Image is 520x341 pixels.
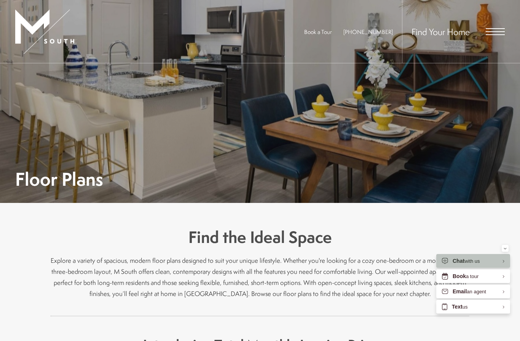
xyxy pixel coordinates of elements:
[51,226,469,249] h3: Find the Ideal Space
[412,26,470,38] a: Find Your Home
[15,10,74,54] img: MSouth
[304,28,332,36] a: Book a Tour
[15,170,103,188] h1: Floor Plans
[51,255,469,299] p: Explore a variety of spacious, modern floor plans designed to suit your unique lifestyle. Whether...
[486,28,505,35] button: Open Menu
[343,28,393,36] a: Call Us at 813-570-8014
[343,28,393,36] span: [PHONE_NUMBER]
